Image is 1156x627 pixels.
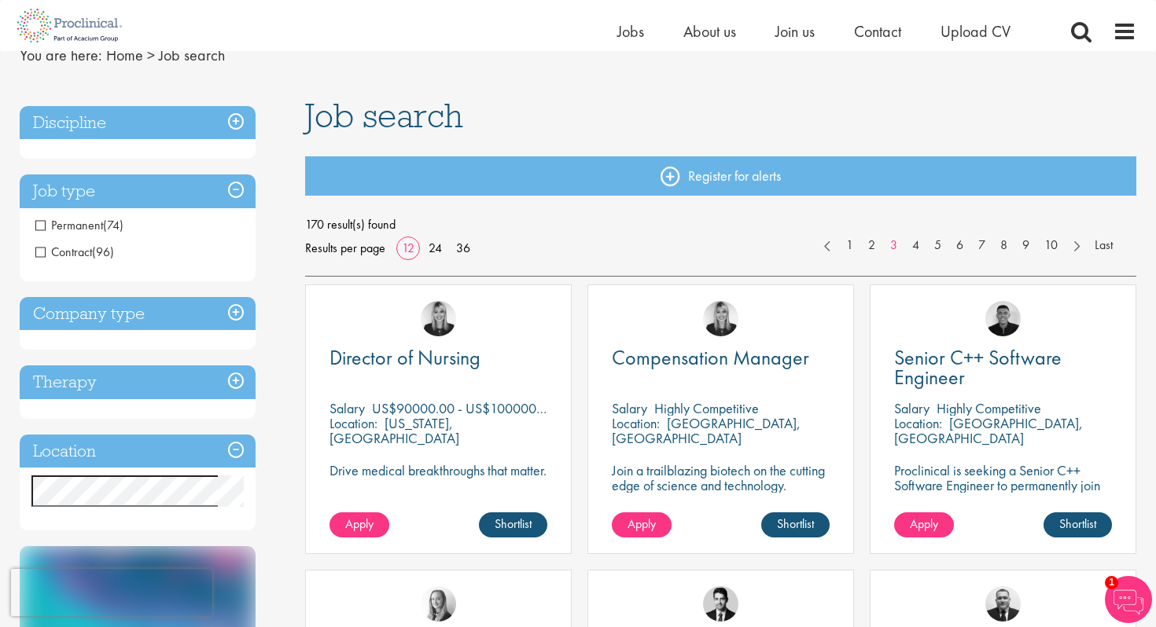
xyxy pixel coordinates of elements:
p: [US_STATE], [GEOGRAPHIC_DATA] [329,414,459,447]
span: Location: [612,414,660,432]
span: Apply [910,515,938,532]
a: About us [683,21,736,42]
a: Shortlist [761,512,830,537]
span: Permanent [35,217,123,233]
img: Chatbot [1105,576,1152,623]
span: (74) [103,217,123,233]
a: 10 [1036,236,1066,255]
a: Shortlist [479,512,547,537]
a: 3 [882,236,905,255]
a: Senior C++ Software Engineer [894,348,1112,387]
span: Job search [159,45,225,65]
span: Location: [329,414,377,432]
span: Location: [894,414,942,432]
span: Contract [35,244,114,260]
a: Director of Nursing [329,348,547,368]
a: Register for alerts [305,156,1137,196]
span: 1 [1105,576,1118,589]
img: Sofia Amark [421,586,456,621]
p: Highly Competitive [654,399,759,417]
span: > [147,45,155,65]
img: Janelle Jones [421,301,456,336]
span: Salary [612,399,647,417]
a: Shortlist [1044,512,1112,537]
a: Join us [775,21,815,42]
span: Job search [305,94,463,137]
iframe: reCAPTCHA [11,569,212,616]
a: 9 [1014,236,1037,255]
a: breadcrumb link [106,45,143,65]
img: Christian Andersen [985,301,1021,336]
span: Salary [894,399,930,417]
a: Contact [854,21,901,42]
span: You are here: [20,45,102,65]
span: 170 result(s) found [305,213,1137,236]
p: Drive medical breakthroughs that matter. [329,463,547,478]
span: Apply [345,515,374,532]
a: 5 [926,236,949,255]
h3: Job type [20,174,256,208]
span: Permanent [35,217,103,233]
p: Highly Competitive [937,399,1041,417]
a: 1 [838,236,861,255]
span: Director of Nursing [329,344,480,371]
a: Upload CV [941,21,1011,42]
p: Proclinical is seeking a Senior C++ Software Engineer to permanently join their dynamic team in [... [894,463,1112,522]
span: Salary [329,399,365,417]
img: Jakub Hanas [985,586,1021,621]
img: Janelle Jones [703,301,738,336]
p: [GEOGRAPHIC_DATA], [GEOGRAPHIC_DATA] [894,414,1083,447]
a: Apply [612,512,672,537]
p: US$90000.00 - US$100000.00 per annum [372,399,615,417]
a: Jobs [617,21,644,42]
h3: Location [20,434,256,468]
p: [GEOGRAPHIC_DATA], [GEOGRAPHIC_DATA] [612,414,801,447]
a: Apply [894,512,954,537]
a: 4 [904,236,927,255]
a: 6 [948,236,971,255]
span: (96) [92,244,114,260]
a: 12 [396,240,420,256]
a: Compensation Manager [612,348,830,368]
h3: Company type [20,297,256,331]
a: 24 [423,240,447,256]
h3: Therapy [20,365,256,399]
span: Contract [35,244,92,260]
a: 8 [992,236,1015,255]
img: Thomas Wenig [703,586,738,621]
span: Senior C++ Software Engineer [894,344,1062,390]
a: Apply [329,512,389,537]
a: 2 [860,236,883,255]
h3: Discipline [20,106,256,140]
span: Apply [628,515,656,532]
p: Join a trailblazing biotech on the cutting edge of science and technology. [612,463,830,493]
a: Last [1087,236,1121,255]
span: Results per page [305,236,385,260]
a: 36 [451,240,476,256]
span: Compensation Manager [612,344,809,371]
a: 7 [970,236,993,255]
